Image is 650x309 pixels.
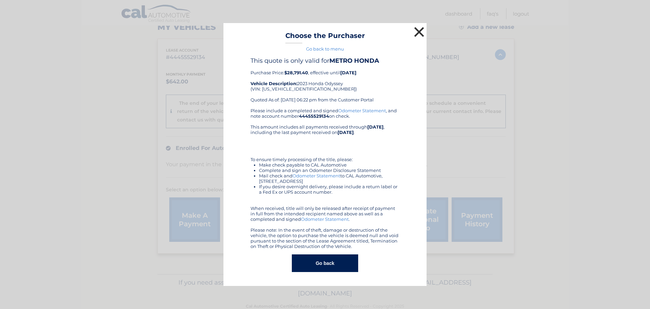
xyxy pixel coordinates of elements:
[340,70,356,75] b: [DATE]
[259,168,399,173] li: Complete and sign an Odometer Disclosure Statement
[284,70,308,75] b: $28,791.40
[259,162,399,168] li: Make check payable to CAL Automotive
[285,32,365,43] h3: Choose the Purchaser
[299,113,329,119] b: 44455529134
[292,254,358,272] button: Go back
[338,130,354,135] b: [DATE]
[251,57,399,64] h4: This quote is only valid for
[259,184,399,195] li: If you desire overnight delivery, please include a return label or a Fed Ex or UPS account number.
[292,173,340,178] a: Odometer Statement
[251,57,399,108] div: Purchase Price: , effective until 2023 Honda Odyssey (VIN: [US_VEHICLE_IDENTIFICATION_NUMBER]) Qu...
[251,108,399,249] div: Please include a completed and signed , and note account number on check. This amount includes al...
[338,108,386,113] a: Odometer Statement
[259,173,399,184] li: Mail check and to CAL Automotive, [STREET_ADDRESS]
[251,81,297,86] strong: Vehicle Description:
[301,216,349,222] a: Odometer Statement
[412,25,426,39] button: ×
[329,57,379,64] b: METRO HONDA
[306,46,344,52] a: Go back to menu
[367,124,384,130] b: [DATE]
